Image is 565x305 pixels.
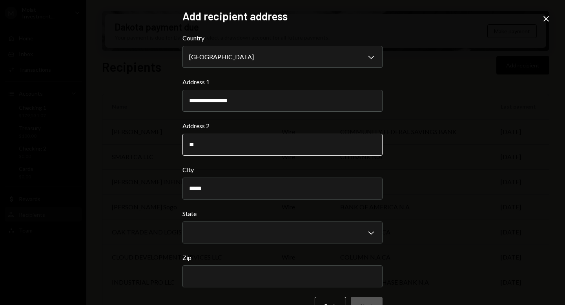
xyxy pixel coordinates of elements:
button: State [182,221,383,243]
label: Country [182,33,383,43]
label: Address 2 [182,121,383,131]
label: City [182,165,383,174]
label: State [182,209,383,218]
label: Address 1 [182,77,383,87]
h2: Add recipient address [182,9,383,24]
button: Country [182,46,383,68]
label: Zip [182,253,383,262]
